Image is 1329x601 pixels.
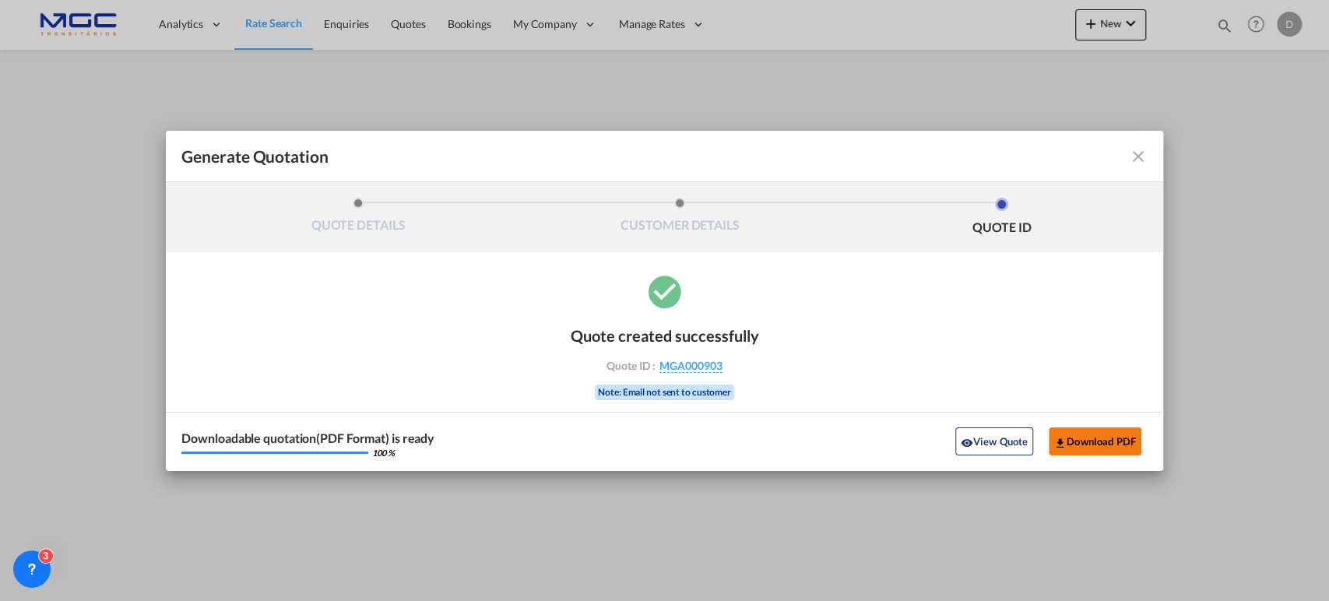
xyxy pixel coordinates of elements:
[197,198,519,240] li: QUOTE DETAILS
[659,359,723,373] span: MGA000903
[961,437,973,449] md-icon: icon-eye
[1054,437,1067,449] md-icon: icon-download
[595,385,734,400] div: Note: Email not sent to customer
[519,198,841,240] li: CUSTOMER DETAILS
[372,448,395,457] div: 100 %
[955,427,1033,455] button: icon-eyeView Quote
[1049,427,1141,455] button: Download PDF
[181,146,328,167] span: Generate Quotation
[645,272,684,311] md-icon: icon-checkbox-marked-circle
[571,326,759,345] div: Quote created successfully
[166,131,1162,471] md-dialog: Generate QuotationQUOTE ...
[1129,147,1148,166] md-icon: icon-close fg-AAA8AD cursor m-0
[181,432,434,445] div: Downloadable quotation(PDF Format) is ready
[841,198,1162,240] li: QUOTE ID
[575,359,755,373] div: Quote ID :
